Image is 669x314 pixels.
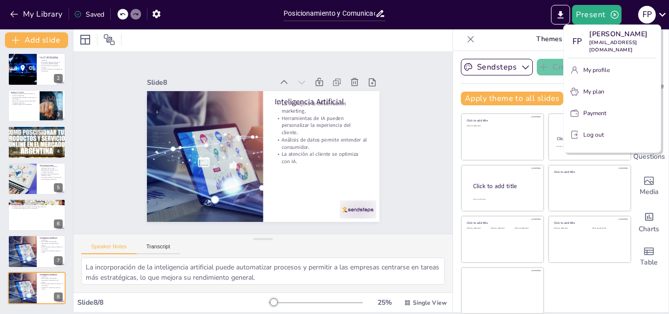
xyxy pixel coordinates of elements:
[568,105,657,121] button: Payment
[583,130,604,139] p: Log out
[589,29,657,39] p: [PERSON_NAME]
[568,84,657,99] button: My plan
[568,127,657,143] button: Log out
[568,33,585,50] div: f p
[568,62,657,78] button: My profile
[583,109,606,118] p: Payment
[583,87,604,96] p: My plan
[589,39,657,54] p: [EMAIL_ADDRESS][DOMAIN_NAME]
[583,66,610,74] p: My profile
